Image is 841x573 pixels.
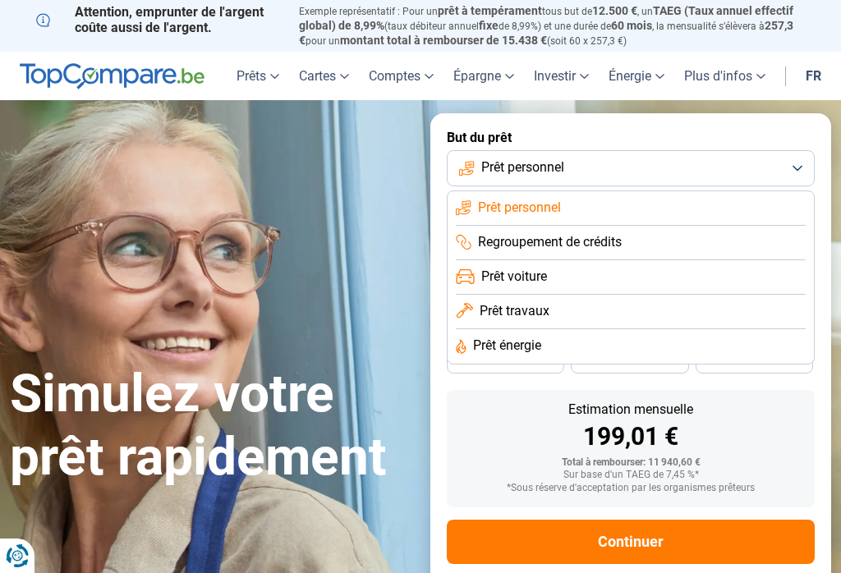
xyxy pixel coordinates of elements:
[473,337,541,355] span: Prêt énergie
[447,520,815,564] button: Continuer
[524,52,599,100] a: Investir
[447,130,815,145] label: But du prêt
[479,19,499,32] span: fixe
[460,457,802,469] div: Total à rembourser: 11 940,60 €
[478,199,561,217] span: Prêt personnel
[359,52,443,100] a: Comptes
[736,356,772,366] span: 24 mois
[36,4,279,35] p: Attention, emprunter de l'argent coûte aussi de l'argent.
[599,52,674,100] a: Énergie
[447,150,815,186] button: Prêt personnel
[480,302,549,320] span: Prêt travaux
[460,403,802,416] div: Estimation mensuelle
[481,158,564,176] span: Prêt personnel
[611,19,652,32] span: 60 mois
[289,52,359,100] a: Cartes
[674,52,775,100] a: Plus d'infos
[796,52,831,100] a: fr
[10,363,411,489] h1: Simulez votre prêt rapidement
[592,4,637,17] span: 12.500 €
[299,19,793,47] span: 257,3 €
[299,4,805,48] p: Exemple représentatif : Pour un tous but de , un (taux débiteur annuel de 8,99%) et une durée de ...
[443,52,524,100] a: Épargne
[460,483,802,494] div: *Sous réserve d'acceptation par les organismes prêteurs
[438,4,542,17] span: prêt à tempérament
[481,268,547,286] span: Prêt voiture
[227,52,289,100] a: Prêts
[299,4,793,32] span: TAEG (Taux annuel effectif global) de 8,99%
[460,424,802,449] div: 199,01 €
[488,356,524,366] span: 36 mois
[20,63,205,89] img: TopCompare
[460,470,802,481] div: Sur base d'un TAEG de 7,45 %*
[478,233,622,251] span: Regroupement de crédits
[340,34,547,47] span: montant total à rembourser de 15.438 €
[612,356,648,366] span: 30 mois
